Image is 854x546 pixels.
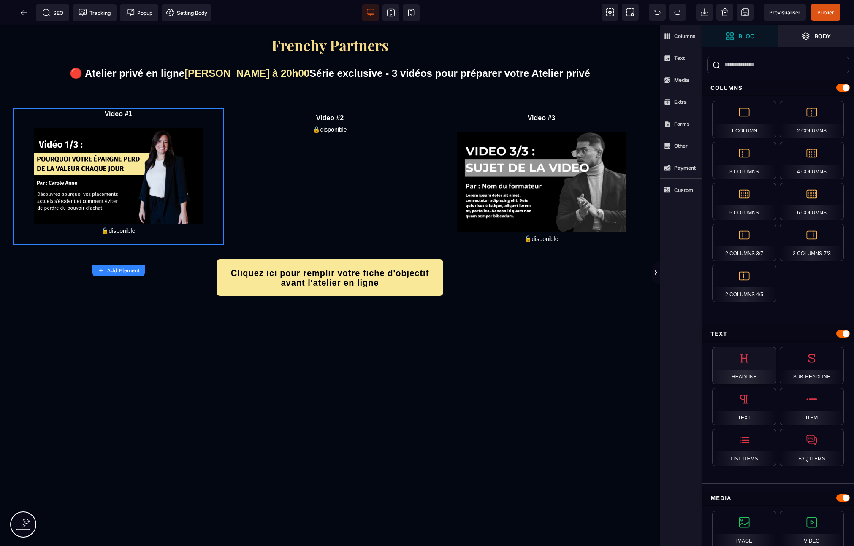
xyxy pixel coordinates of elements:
strong: Bloc [738,33,754,39]
img: f2a3730b544469f405c58ab4be6274e8_Capture_d%E2%80%99e%CC%81cran_2025-09-01_a%CC%80_20.57.27.png [270,13,390,29]
div: Item [780,388,844,425]
strong: Add Element [107,268,140,273]
div: 4 Columns [780,142,844,179]
strong: Extra [674,99,687,105]
div: 2 Columns 3/7 [712,224,776,261]
div: 5 Columns [712,183,776,220]
strong: Other [674,143,688,149]
button: Cliquez ici pour remplir votre fiche d'objectif avant l'atelier en ligne [217,234,443,270]
div: Media [702,490,854,506]
b: Video #3 [528,89,556,96]
div: 3 Columns [712,142,776,179]
strong: Payment [674,165,696,171]
strong: Custom [674,187,693,193]
span: Preview [764,4,806,21]
span: Tracking [79,8,111,17]
span: View components [602,4,618,21]
div: FAQ Items [780,429,844,466]
div: 6 Columns [780,183,844,220]
span: Publier [817,9,834,16]
strong: Text [674,55,685,61]
strong: Body [814,33,831,39]
div: List Items [712,429,776,466]
span: Open Layer Manager [778,25,854,47]
text: 🔓disponible [224,99,436,110]
b: Video #1 [105,85,133,92]
button: Add Element [92,265,145,276]
span: Open Blocks [702,25,778,47]
strong: Columns [674,33,696,39]
text: 🔓disponible [436,208,647,219]
div: Sub-Headline [780,347,844,384]
span: Popup [126,8,152,17]
div: 2 Columns [780,101,844,138]
img: 460209954afb98c818f0e71fec9f04ba_1.png [34,103,203,198]
div: Headline [712,347,776,384]
div: 2 Columns 4/5 [712,265,776,302]
text: 🔓disponible [13,200,224,211]
span: Setting Body [166,8,207,17]
div: 🔴 Atelier privé en ligne Série exclusive - 3 vidéos pour préparer votre Atelier privé [13,43,647,53]
span: SEO [42,8,63,17]
img: e180d45dd6a3bcac601ffe6fc0d7444a_15.png [457,107,626,206]
b: Video #2 [316,89,344,96]
div: 1 Column [712,101,776,138]
div: 2 Columns 7/3 [780,224,844,261]
div: Text [712,388,776,425]
div: Text [702,326,854,342]
div: Columns [702,80,854,96]
span: Previsualiser [769,9,800,16]
strong: Forms [674,121,690,127]
strong: Media [674,77,689,83]
span: Screenshot [622,4,639,21]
